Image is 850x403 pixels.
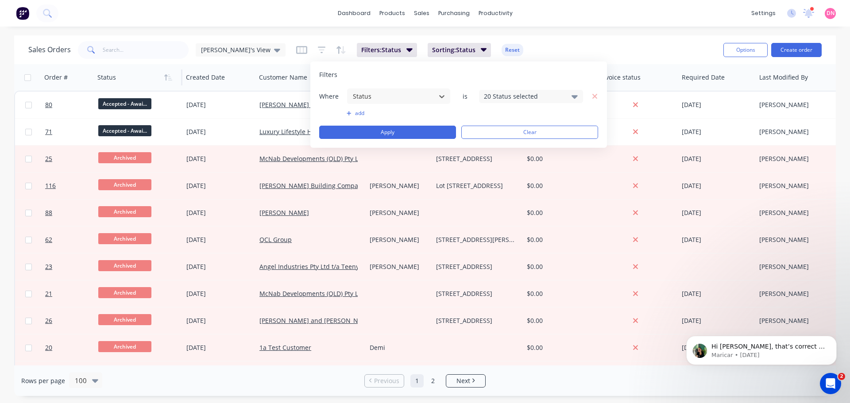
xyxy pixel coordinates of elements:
div: [DATE] [186,289,252,298]
div: $ 0.00 [527,235,590,244]
a: QCL Group [259,235,292,244]
div: Last Modified By [759,73,808,82]
a: McNab Developments (QLD) Pty Ltd [259,154,364,163]
div: purchasing [434,7,474,20]
div: [PERSON_NAME] [370,181,426,190]
div: Lot [STREET_ADDRESS] [436,181,516,190]
div: [STREET_ADDRESS] [436,289,516,298]
a: 23 [45,253,98,280]
div: [PERSON_NAME] [759,235,839,244]
button: Filters:Status [357,43,417,57]
span: Where [319,92,346,101]
span: 21 [45,289,52,298]
button: Reset [502,44,523,56]
div: [DATE] [682,316,752,325]
span: Accepted - Awai... [98,125,151,136]
span: is [456,92,474,101]
div: [DATE] [186,343,252,352]
div: [PERSON_NAME] [759,289,839,298]
span: Archived [98,287,151,298]
a: 88 [45,200,98,226]
span: 88 [45,208,52,217]
button: Options [723,43,768,57]
span: DN [827,9,835,17]
h1: Sales Orders [28,46,71,54]
div: [PERSON_NAME] [759,154,839,163]
span: Archived [98,179,151,190]
span: Archived [98,260,151,271]
div: [PERSON_NAME] [370,208,426,217]
span: 23 [45,262,52,271]
a: Page 2 [426,374,440,388]
div: [DATE] [186,208,252,217]
a: Next page [446,376,485,385]
div: [DATE] [682,181,752,190]
div: [STREET_ADDRESS] [436,154,516,163]
span: Previous [374,376,399,385]
div: Customer Name [259,73,307,82]
div: [DATE] [186,235,252,244]
div: [DATE] [186,100,252,109]
a: 80 [45,92,98,118]
span: Filters [319,70,337,79]
ul: Pagination [361,374,489,388]
a: [PERSON_NAME] and [PERSON_NAME] [259,316,374,325]
input: Search... [103,41,189,59]
div: Demi [370,343,426,352]
span: Archived [98,314,151,325]
iframe: Intercom notifications message [673,317,850,379]
div: [STREET_ADDRESS] [436,316,516,325]
div: $ 0.00 [527,343,590,352]
div: productivity [474,7,517,20]
div: [DATE] [682,127,752,136]
div: Required Date [682,73,725,82]
span: 116 [45,181,56,190]
div: [DATE] [682,289,752,298]
a: 20 [45,334,98,361]
div: $ 0.00 [527,154,590,163]
span: 25 [45,154,52,163]
div: [PERSON_NAME] [759,181,839,190]
span: Archived [98,152,151,163]
div: sales [410,7,434,20]
a: Previous page [365,376,404,385]
div: [PERSON_NAME] [759,262,839,271]
div: [PERSON_NAME] [759,316,839,325]
button: Clear [461,126,598,139]
div: [PERSON_NAME] [759,100,839,109]
span: Rows per page [21,376,65,385]
a: Angel Industries Pty Ltd t/a Teeny Tiny Homes [259,262,395,271]
span: [PERSON_NAME]'s View [201,45,270,54]
div: $ 0.00 [527,262,590,271]
button: Create order [771,43,822,57]
a: Page 1 is your current page [410,374,424,388]
div: [PERSON_NAME] [370,262,426,271]
div: $ 0.00 [527,316,590,325]
button: add [347,110,451,117]
div: [DATE] [682,235,752,244]
a: 116 [45,173,98,199]
span: Accepted - Awai... [98,98,151,109]
a: 62 [45,226,98,253]
div: 20 Status selected [484,92,564,101]
iframe: Intercom live chat [820,373,841,394]
a: 26 [45,307,98,334]
button: Sorting:Status [428,43,491,57]
a: 25 [45,146,98,172]
div: [DATE] [186,154,252,163]
button: Apply [319,126,456,139]
div: settings [747,7,780,20]
span: 80 [45,100,52,109]
div: [DATE] [186,127,252,136]
span: Archived [98,233,151,244]
img: Factory [16,7,29,20]
div: [PERSON_NAME] [759,127,839,136]
div: $ 0.00 [527,289,590,298]
div: [DATE] [682,100,752,109]
a: Luxury Lifestyle Homes [259,127,328,136]
a: McNab Developments (QLD) Pty Ltd [259,289,364,298]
